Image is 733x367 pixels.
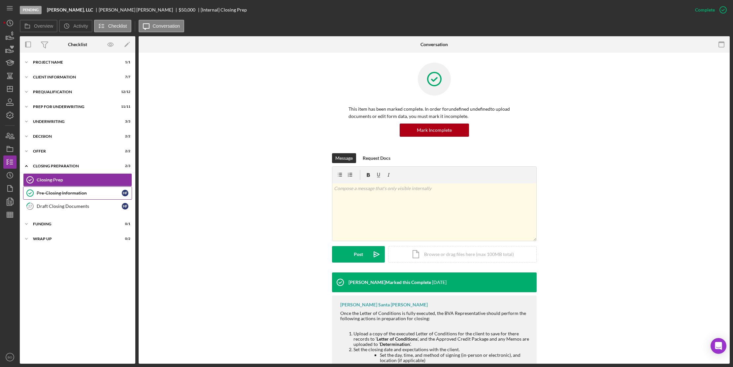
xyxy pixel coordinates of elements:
div: Open Intercom Messenger [711,338,726,354]
div: 2 / 3 [118,164,130,168]
div: Decision [33,134,114,138]
div: Underwriting [33,120,114,124]
strong: Determination [380,341,410,347]
div: H F [122,203,128,210]
button: Mark Incomplete [400,124,469,137]
button: Activity [59,20,92,32]
div: [PERSON_NAME] [PERSON_NAME] [99,7,179,13]
button: Overview [20,20,57,32]
div: 2 / 2 [118,149,130,153]
div: $50,000 [179,7,195,13]
div: Message [335,153,353,163]
a: Closing Prep [23,173,132,186]
div: Closing Preparation [33,164,114,168]
div: 12 / 12 [118,90,130,94]
div: 1 / 1 [118,60,130,64]
tspan: 27 [28,204,32,208]
label: Activity [73,23,88,29]
div: Complete [695,3,715,16]
label: Conversation [153,23,180,29]
time: 2025-08-19 18:22 [432,280,447,285]
button: Request Docs [359,153,394,163]
div: Project Name [33,60,114,64]
div: 2 / 2 [118,134,130,138]
a: 27Draft Closing DocumentsHF [23,200,132,213]
li: Upload a copy of the executed Letter of Conditions for the client to save for there records to ' ... [353,331,530,347]
div: Checklist [68,42,87,47]
button: BO [3,351,17,364]
div: [Internal] Closing Prep [201,7,247,13]
div: Closing Prep [37,177,132,183]
div: Request Docs [363,153,390,163]
button: Post [332,246,385,263]
li: Set the day, time, and method of signing (in-person or electronic), and location (if applicable) [380,353,530,363]
button: Conversation [139,20,184,32]
button: Message [332,153,356,163]
a: Pre-Closing InformationHF [23,186,132,200]
div: 0 / 1 [118,222,130,226]
div: Client Information [33,75,114,79]
div: Pending [20,6,42,14]
div: [PERSON_NAME] Marked this Complete [349,280,431,285]
div: Pre-Closing Information [37,190,122,196]
div: 7 / 7 [118,75,130,79]
div: H F [122,190,128,196]
label: Overview [34,23,53,29]
div: Post [354,246,363,263]
button: Complete [688,3,730,16]
div: 0 / 2 [118,237,130,241]
div: Prep for Underwriting [33,105,114,109]
div: Once the Letter of Conditions is fully executed, the BVA Representative should perform the follow... [340,311,530,321]
button: Checklist [94,20,131,32]
div: Funding [33,222,114,226]
div: Offer [33,149,114,153]
div: Prequalification [33,90,114,94]
b: [PERSON_NAME], LLC [47,7,93,13]
div: Conversation [420,42,448,47]
div: Wrap Up [33,237,114,241]
div: Draft Closing Documents [37,204,122,209]
label: Checklist [108,23,127,29]
p: This item has been marked complete. In order for undefined undefined to upload documents or edit ... [349,105,520,120]
div: 3 / 3 [118,120,130,124]
strong: Letter of Conditions [377,336,417,342]
text: BO [8,355,12,359]
div: 11 / 11 [118,105,130,109]
div: Mark Incomplete [417,124,452,137]
div: [PERSON_NAME] Santa [PERSON_NAME] [340,302,428,307]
